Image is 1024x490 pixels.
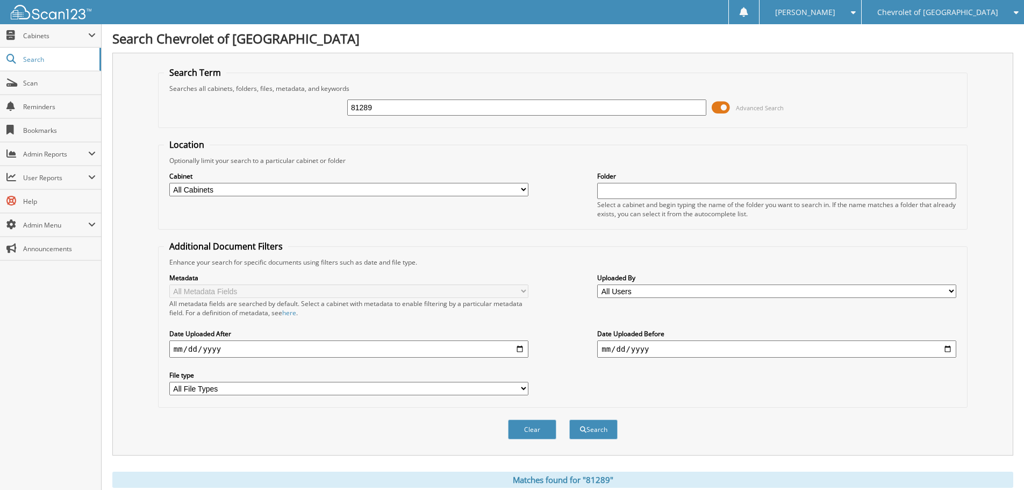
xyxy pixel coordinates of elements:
input: start [169,340,528,358]
legend: Location [164,139,210,151]
div: Searches all cabinets, folders, files, metadata, and keywords [164,84,962,93]
span: Advanced Search [736,104,784,112]
button: Clear [508,420,556,439]
span: Help [23,197,96,206]
h1: Search Chevrolet of [GEOGRAPHIC_DATA] [112,30,1013,47]
div: Select a cabinet and begin typing the name of the folder you want to search in. If the name match... [597,200,956,218]
input: end [597,340,956,358]
legend: Additional Document Filters [164,240,288,252]
div: Enhance your search for specific documents using filters such as date and file type. [164,258,962,267]
label: Metadata [169,273,528,282]
span: Scan [23,79,96,88]
span: Chevrolet of [GEOGRAPHIC_DATA] [877,9,998,16]
legend: Search Term [164,67,226,79]
span: Search [23,55,94,64]
span: Admin Reports [23,150,88,159]
span: [PERSON_NAME] [775,9,835,16]
button: Search [569,420,618,439]
a: here [282,308,296,317]
label: Date Uploaded After [169,329,528,338]
span: Reminders [23,102,96,111]
span: Bookmarks [23,126,96,135]
label: File type [169,371,528,380]
label: Cabinet [169,172,528,181]
img: scan123-logo-white.svg [11,5,91,19]
span: User Reports [23,173,88,182]
div: Optionally limit your search to a particular cabinet or folder [164,156,962,165]
iframe: Chat Widget [970,438,1024,490]
label: Folder [597,172,956,181]
span: Cabinets [23,31,88,40]
label: Uploaded By [597,273,956,282]
span: Admin Menu [23,221,88,230]
span: Announcements [23,244,96,253]
label: Date Uploaded Before [597,329,956,338]
div: All metadata fields are searched by default. Select a cabinet with metadata to enable filtering b... [169,299,528,317]
div: Matches found for "81289" [112,472,1013,488]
